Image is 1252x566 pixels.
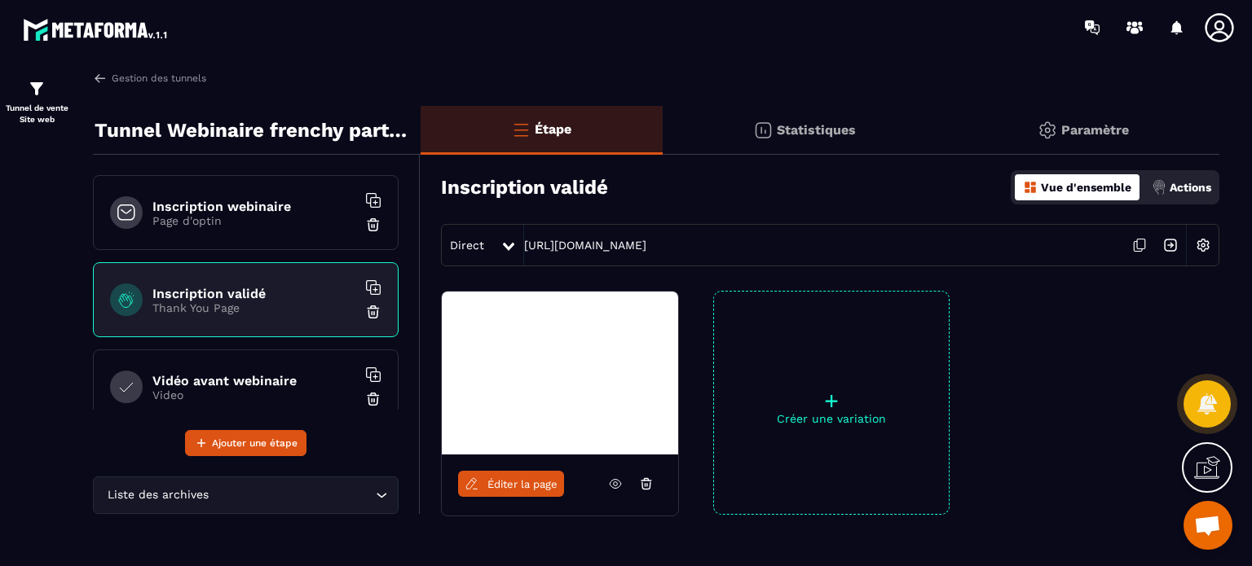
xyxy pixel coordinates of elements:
[152,373,356,388] h6: Vidéo avant webinaire
[152,301,356,314] p: Thank You Page
[152,214,356,227] p: Page d'optin
[365,217,381,233] img: trash
[1184,501,1232,550] a: Ouvrir le chat
[524,239,646,252] a: [URL][DOMAIN_NAME]
[535,121,571,137] p: Étape
[777,122,856,138] p: Statistiques
[152,199,356,214] h6: Inscription webinaire
[4,67,69,138] a: formationformationTunnel de vente Site web
[152,286,356,301] h6: Inscription validé
[212,486,372,504] input: Search for option
[1061,122,1129,138] p: Paramètre
[458,471,564,497] a: Éditer la page
[1188,230,1219,261] img: setting-w.858f3a88.svg
[365,391,381,407] img: trash
[511,120,531,139] img: bars-o.4a397970.svg
[365,304,381,320] img: trash
[1155,230,1186,261] img: arrow-next.bcc2205e.svg
[753,121,773,140] img: stats.20deebd0.svg
[1152,180,1166,195] img: actions.d6e523a2.png
[95,114,408,147] p: Tunnel Webinaire frenchy partners
[93,71,206,86] a: Gestion des tunnels
[23,15,170,44] img: logo
[1170,181,1211,194] p: Actions
[93,476,399,514] div: Search for option
[1023,180,1038,195] img: dashboard-orange.40269519.svg
[212,435,298,451] span: Ajouter une étape
[714,412,949,425] p: Créer une variation
[450,239,484,252] span: Direct
[104,486,212,504] span: Liste des archives
[152,388,356,401] p: Video
[1038,121,1057,140] img: setting-gr.5f69749f.svg
[93,71,108,86] img: arrow
[27,79,46,99] img: formation
[1041,181,1131,194] p: Vue d'ensemble
[487,478,558,490] span: Éditer la page
[441,176,608,199] h3: Inscription validé
[442,292,678,454] img: image
[4,103,69,125] p: Tunnel de vente Site web
[185,430,306,456] button: Ajouter une étape
[714,389,949,412] p: +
